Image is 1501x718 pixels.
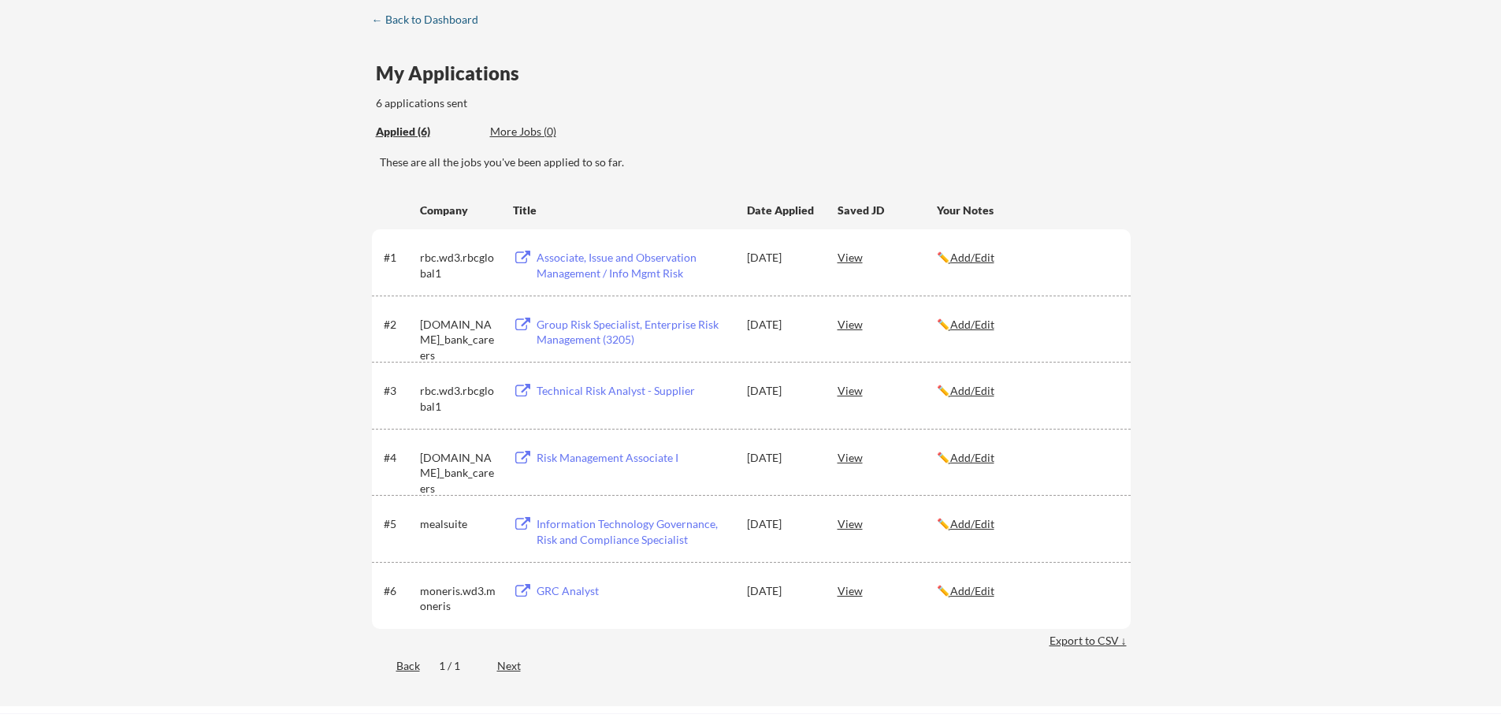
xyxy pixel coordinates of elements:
div: moneris.wd3.moneris [420,583,499,614]
div: ✏️ [937,583,1116,599]
div: [DOMAIN_NAME]_bank_careers [420,317,499,363]
div: [DATE] [747,383,816,399]
div: #6 [384,583,414,599]
div: mealsuite [420,516,499,532]
div: Date Applied [747,203,816,218]
div: View [838,576,937,605]
div: Your Notes [937,203,1116,218]
div: View [838,376,937,404]
div: [DATE] [747,250,816,266]
div: These are job applications we think you'd be a good fit for, but couldn't apply you to automatica... [490,124,606,140]
div: ✏️ [937,250,1116,266]
div: #5 [384,516,414,532]
div: My Applications [376,64,532,83]
div: [DATE] [747,516,816,532]
div: Company [420,203,499,218]
u: Add/Edit [950,451,994,464]
div: Saved JD [838,195,937,224]
div: #1 [384,250,414,266]
div: GRC Analyst [537,583,732,599]
div: Information Technology Governance, Risk and Compliance Specialist [537,516,732,547]
div: Risk Management Associate I [537,450,732,466]
div: Export to CSV ↓ [1050,633,1131,649]
div: 6 applications sent [376,95,681,111]
div: These are all the jobs you've been applied to so far. [380,154,1131,170]
div: Next [497,658,539,674]
div: View [838,443,937,471]
div: Group Risk Specialist, Enterprise Risk Management (3205) [537,317,732,348]
div: rbc.wd3.rbcglobal1 [420,383,499,414]
div: ✏️ [937,317,1116,333]
div: More Jobs (0) [490,124,606,140]
u: Add/Edit [950,517,994,530]
div: Title [513,203,732,218]
div: [DATE] [747,450,816,466]
div: Technical Risk Analyst - Supplier [537,383,732,399]
a: ← Back to Dashboard [372,13,490,29]
div: View [838,243,937,271]
div: Applied (6) [376,124,478,140]
div: These are all the jobs you've been applied to so far. [376,124,478,140]
div: ✏️ [937,383,1116,399]
div: rbc.wd3.rbcglobal1 [420,250,499,281]
div: [DATE] [747,317,816,333]
div: #4 [384,450,414,466]
div: ✏️ [937,516,1116,532]
div: #3 [384,383,414,399]
div: View [838,310,937,338]
div: ← Back to Dashboard [372,14,490,25]
div: [DOMAIN_NAME]_bank_careers [420,450,499,497]
u: Add/Edit [950,384,994,397]
div: [DATE] [747,583,816,599]
u: Add/Edit [950,318,994,331]
div: View [838,509,937,538]
div: 1 / 1 [439,658,478,674]
div: Associate, Issue and Observation Management / Info Mgmt Risk [537,250,732,281]
u: Add/Edit [950,584,994,597]
div: ✏️ [937,450,1116,466]
div: Back [372,658,420,674]
u: Add/Edit [950,251,994,264]
div: #2 [384,317,414,333]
